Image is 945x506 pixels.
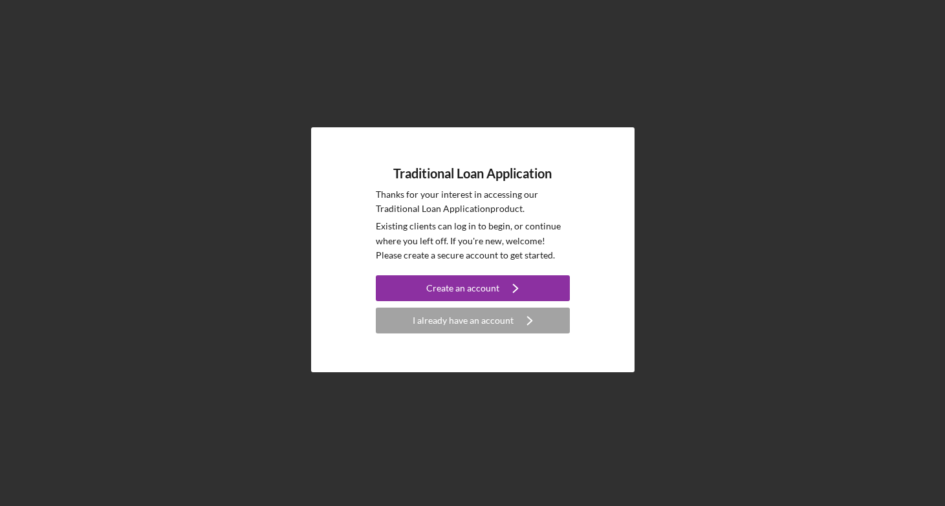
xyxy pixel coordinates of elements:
p: Existing clients can log in to begin, or continue where you left off. If you're new, welcome! Ple... [376,219,570,262]
div: Create an account [426,275,499,301]
button: I already have an account [376,308,570,333]
p: Thanks for your interest in accessing our Traditional Loan Application product. [376,187,570,216]
div: I already have an account [413,308,514,333]
h4: Traditional Loan Application [393,166,552,181]
button: Create an account [376,275,570,301]
a: Create an account [376,275,570,304]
